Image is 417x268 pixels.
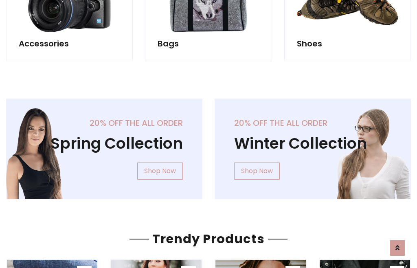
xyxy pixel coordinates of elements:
[149,230,268,248] span: Trendy Products
[137,163,183,180] a: Shop Now
[26,118,183,128] h5: 20% off the all order
[234,163,280,180] a: Shop Now
[19,39,120,48] h5: Accessories
[26,134,183,153] h1: Spring Collection
[297,39,398,48] h5: Shoes
[158,39,259,48] h5: Bags
[234,118,391,128] h5: 20% off the all order
[234,134,391,153] h1: Winter Collection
